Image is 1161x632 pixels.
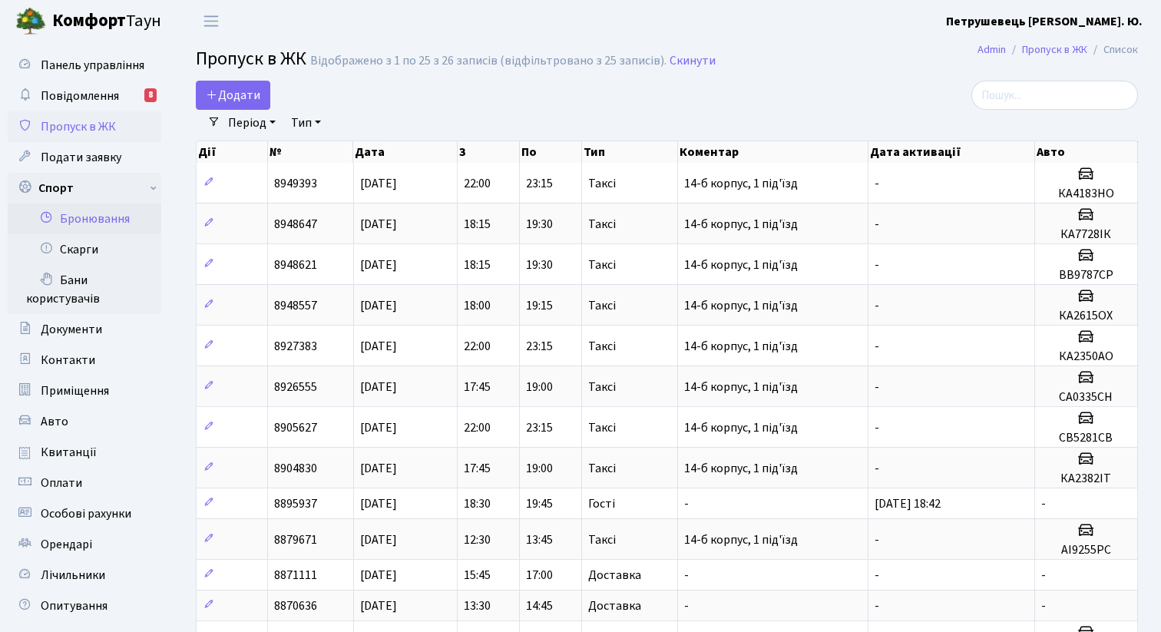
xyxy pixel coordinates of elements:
a: Петрушевець [PERSON_NAME]. Ю. [946,12,1143,31]
span: Гості [588,498,615,510]
a: Бронювання [8,203,161,234]
span: 8904830 [274,460,317,477]
a: Тип [285,110,327,136]
span: [DATE] [360,216,397,233]
img: logo.png [15,6,46,37]
th: По [520,141,582,163]
span: 17:45 [464,460,491,477]
a: Особові рахунки [8,498,161,529]
span: 14:45 [526,597,553,614]
span: [DATE] [360,460,397,477]
span: 14-б корпус, 1 під'їзд [684,419,798,436]
th: Дата [353,141,458,163]
span: Таксі [588,422,616,434]
span: 14-б корпус, 1 під'їзд [684,256,798,273]
span: Приміщення [41,382,109,399]
h5: КА7728ІК [1041,227,1131,242]
th: Тип [582,141,679,163]
span: 23:15 [526,175,553,192]
span: 8879671 [274,531,317,548]
span: Лічильники [41,567,105,584]
span: - [875,460,879,477]
span: Оплати [41,475,82,491]
a: Авто [8,406,161,437]
span: [DATE] [360,379,397,395]
span: 19:30 [526,256,553,273]
h5: КА2350АО [1041,349,1131,364]
a: Пропуск в ЖК [8,111,161,142]
a: Документи [8,314,161,345]
span: 15:45 [464,567,491,584]
span: 8948647 [274,216,317,233]
th: Авто [1035,141,1138,163]
span: Таксі [588,259,616,271]
span: - [875,175,879,192]
span: - [875,531,879,548]
span: - [875,419,879,436]
a: Скинути [670,54,716,68]
span: Таксі [588,218,616,230]
span: Контакти [41,352,95,369]
span: - [684,495,689,512]
span: Повідомлення [41,88,119,104]
span: 19:30 [526,216,553,233]
span: [DATE] 18:42 [875,495,941,512]
h5: КА4183НО [1041,187,1131,201]
span: [DATE] [360,297,397,314]
th: Дата активації [868,141,1035,163]
span: 14-б корпус, 1 під'їзд [684,379,798,395]
span: - [684,567,689,584]
span: 17:00 [526,567,553,584]
a: Оплати [8,468,161,498]
span: 8948621 [274,256,317,273]
span: 18:00 [464,297,491,314]
nav: breadcrumb [954,34,1161,66]
span: 14-б корпус, 1 під'їзд [684,338,798,355]
span: Пропуск в ЖК [41,118,116,135]
span: 14-б корпус, 1 під'їзд [684,460,798,477]
span: Таксі [588,534,616,546]
span: Подати заявку [41,149,121,166]
span: Пропуск в ЖК [196,45,306,72]
span: 22:00 [464,175,491,192]
span: 23:15 [526,419,553,436]
span: - [875,597,879,614]
a: Приміщення [8,376,161,406]
span: - [1041,495,1046,512]
span: 18:15 [464,256,491,273]
a: Період [222,110,282,136]
a: Пропуск в ЖК [1022,41,1087,58]
li: Список [1087,41,1138,58]
span: 8926555 [274,379,317,395]
a: Додати [196,81,270,110]
span: [DATE] [360,597,397,614]
span: 19:15 [526,297,553,314]
div: 8 [144,88,157,102]
span: 17:45 [464,379,491,395]
h5: ВВ9787СР [1041,268,1131,283]
span: Авто [41,413,68,430]
span: Таксі [588,299,616,312]
span: Документи [41,321,102,338]
a: Повідомлення8 [8,81,161,111]
a: Квитанції [8,437,161,468]
span: Квитанції [41,444,97,461]
span: 18:15 [464,216,491,233]
span: Панель управління [41,57,144,74]
a: Лічильники [8,560,161,591]
input: Пошук... [971,81,1138,110]
span: 13:45 [526,531,553,548]
span: 8905627 [274,419,317,436]
span: - [875,379,879,395]
span: [DATE] [360,531,397,548]
span: 13:30 [464,597,491,614]
a: Спорт [8,173,161,203]
span: [DATE] [360,419,397,436]
span: - [1041,597,1046,614]
span: 8948557 [274,297,317,314]
span: 14-б корпус, 1 під'їзд [684,531,798,548]
span: Особові рахунки [41,505,131,522]
h5: КА2615ОХ [1041,309,1131,323]
a: Admin [977,41,1006,58]
span: 19:45 [526,495,553,512]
